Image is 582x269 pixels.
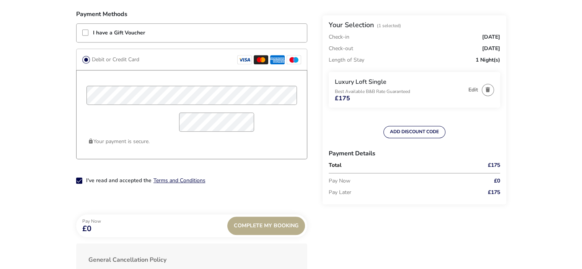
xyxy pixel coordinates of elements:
[93,30,145,36] label: I have a Gift Voucher
[86,178,152,183] label: I've read and accepted the
[329,163,466,168] p: Total
[335,78,465,86] h3: Luxury Loft Single
[86,86,297,105] input: card_name_pciproxy-vqi1kv3217
[494,178,500,184] span: £0
[329,34,349,40] p: Check-in
[76,178,83,184] p-checkbox: 2-term_condi
[90,55,139,64] label: Debit or Credit Card
[329,144,500,163] h3: Payment Details
[88,135,295,147] p: Your payment is secure.
[88,256,166,264] b: General Cancellation Policy
[329,187,466,198] p: Pay Later
[329,43,353,54] p: Check-out
[488,190,500,195] span: £175
[377,23,401,29] span: (1 Selected)
[335,95,350,101] span: £175
[335,89,465,94] p: Best Available B&B Rate Guaranteed
[329,20,374,29] h2: Your Selection
[468,87,478,93] button: Edit
[82,225,101,233] span: £0
[329,54,364,66] p: Length of Stay
[76,11,307,17] h3: Payment Methods
[482,46,500,51] span: [DATE]
[227,217,305,235] div: Complete My Booking
[383,126,445,138] button: ADD DISCOUNT CODE
[488,163,500,168] span: £175
[476,57,500,63] span: 1 Night(s)
[82,219,101,223] p: Pay Now
[329,175,466,187] p: Pay Now
[234,223,298,228] span: Complete My Booking
[482,34,500,40] span: [DATE]
[153,178,205,183] button: Terms and Conditions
